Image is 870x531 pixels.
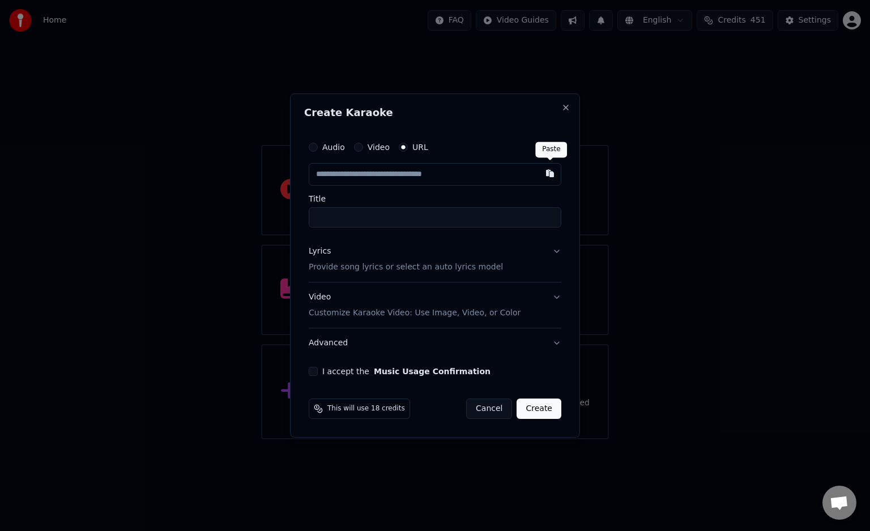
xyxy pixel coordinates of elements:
[309,292,521,319] div: Video
[466,399,512,419] button: Cancel
[374,367,491,375] button: I accept the
[535,142,567,157] div: Paste
[309,195,561,203] label: Title
[309,328,561,358] button: Advanced
[327,404,405,413] span: This will use 18 credits
[309,246,331,257] div: Lyrics
[304,108,566,118] h2: Create Karaoke
[322,143,345,151] label: Audio
[309,307,521,319] p: Customize Karaoke Video: Use Image, Video, or Color
[517,399,561,419] button: Create
[309,282,561,328] button: VideoCustomize Karaoke Video: Use Image, Video, or Color
[322,367,491,375] label: I accept the
[309,237,561,282] button: LyricsProvide song lyrics or select an auto lyrics model
[309,262,503,273] p: Provide song lyrics or select an auto lyrics model
[412,143,428,151] label: URL
[368,143,390,151] label: Video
